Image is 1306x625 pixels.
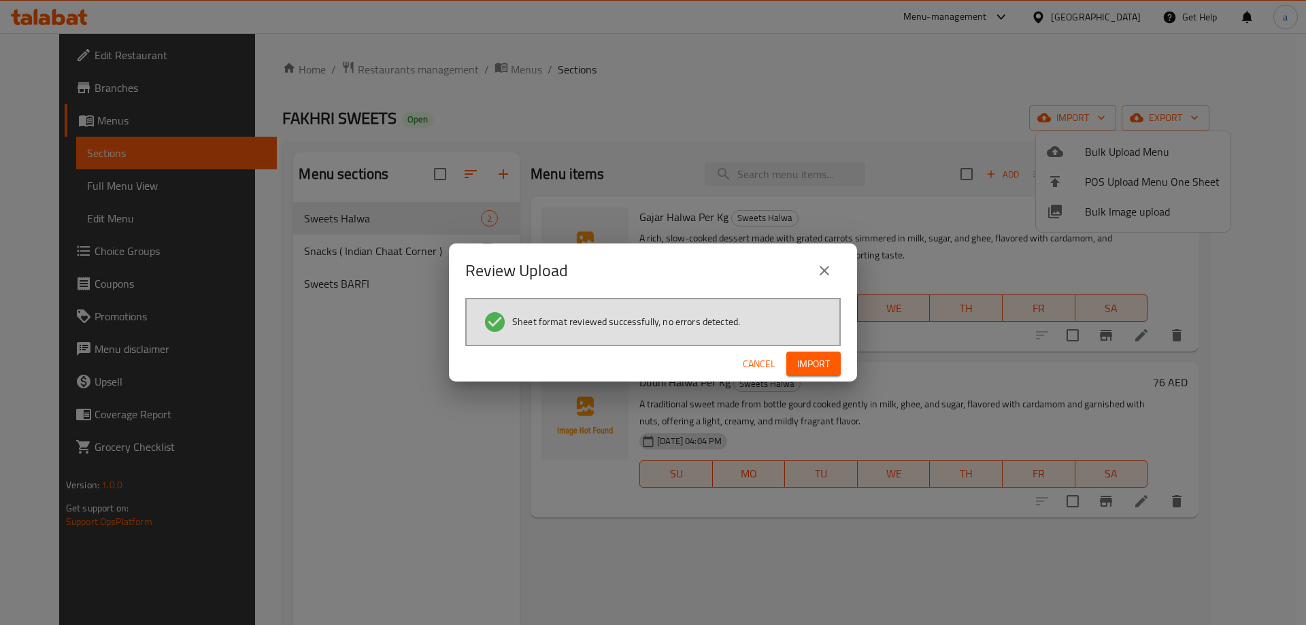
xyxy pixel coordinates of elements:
span: Import [797,356,830,373]
button: close [808,254,841,287]
span: Sheet format reviewed successfully, no errors detected. [512,315,740,328]
h2: Review Upload [465,260,568,282]
button: Import [786,352,841,377]
button: Cancel [737,352,781,377]
span: Cancel [743,356,775,373]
